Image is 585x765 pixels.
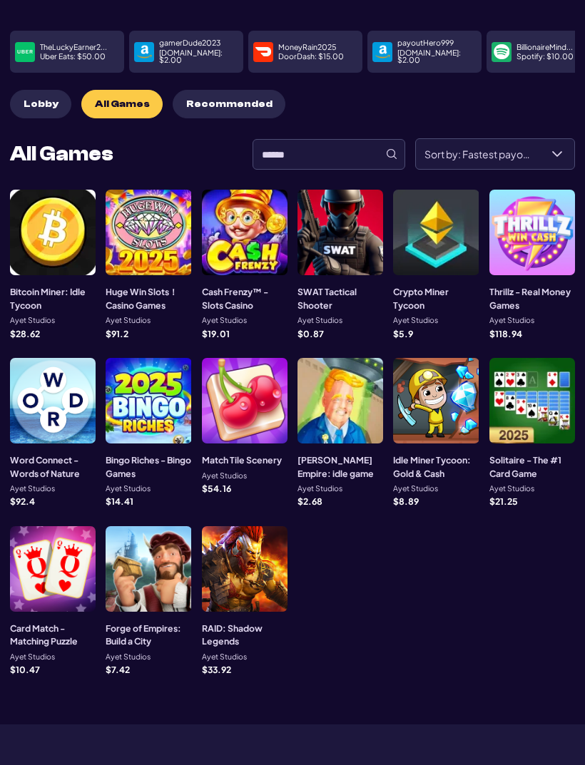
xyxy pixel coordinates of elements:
[297,497,322,505] p: $ 2.68
[10,653,55,661] p: Ayet Studios
[393,497,419,505] p: $ 8.89
[136,44,152,60] img: payment icon
[393,285,479,312] h3: Crypto Miner Tycoon
[24,98,58,111] span: Lobby
[278,43,336,51] p: MoneyRain2025
[202,653,247,661] p: Ayet Studios
[159,49,238,64] p: [DOMAIN_NAME] : $ 2.00
[202,622,288,648] h3: RAID: Shadow Legends
[10,285,96,312] h3: Bitcoin Miner: Idle Tycoon
[202,665,231,674] p: $ 33.92
[297,453,383,480] h3: [PERSON_NAME] Empire: idle game
[202,285,288,312] h3: Cash Frenzy™ - Slots Casino
[106,653,151,661] p: Ayet Studios
[397,39,454,47] p: payoutHero999
[10,485,55,493] p: Ayet Studios
[10,329,40,338] p: $ 28.62
[297,485,342,493] p: Ayet Studios
[40,43,107,51] p: TheLuckyEarner2...
[202,472,247,480] p: Ayet Studios
[489,485,534,493] p: Ayet Studios
[159,39,220,47] p: gamerDude2023
[10,90,71,118] button: Lobby
[106,453,191,480] h3: Bingo Riches - Bingo Games
[517,43,573,51] p: BillionaireMind...
[81,90,163,118] button: All Games
[106,622,191,648] h3: Forge of Empires: Build a City
[489,453,575,480] h3: Solitaire - The #1 Card Game
[517,53,574,61] p: Spotify : $ 10.00
[173,90,285,118] button: Recommended
[278,53,344,61] p: DoorDash : $ 15.00
[489,329,522,338] p: $ 118.94
[40,53,106,61] p: Uber Eats : $ 50.00
[255,44,271,60] img: payment icon
[10,665,40,674] p: $ 10.47
[202,329,230,338] p: $ 19.01
[202,453,282,466] h3: Match Tile Scenery
[393,329,413,338] p: $ 5.9
[95,98,150,111] span: All Games
[17,44,33,60] img: payment icon
[10,453,96,480] h3: Word Connect - Words of Nature
[10,497,35,505] p: $ 92.4
[540,139,574,169] div: Sort by: Fastest payout
[106,285,191,312] h3: Huge Win Slots！Casino Games
[489,317,534,324] p: Ayet Studios
[375,44,390,60] img: payment icon
[297,317,342,324] p: Ayet Studios
[10,622,96,648] h3: Card Match - Matching Puzzle
[106,665,130,674] p: $ 7.42
[10,317,55,324] p: Ayet Studios
[393,317,438,324] p: Ayet Studios
[494,44,509,60] img: payment icon
[489,497,518,505] p: $ 21.25
[106,329,128,338] p: $ 91.2
[297,329,324,338] p: $ 0.87
[106,497,133,505] p: $ 14.41
[10,144,113,164] h2: All Games
[202,317,247,324] p: Ayet Studios
[489,285,575,312] h3: Thrillz - Real Money Games
[106,317,151,324] p: Ayet Studios
[202,484,231,493] p: $ 54.16
[186,98,273,111] span: Recommended
[297,285,383,312] h3: SWAT Tactical Shooter
[416,139,540,169] span: Sort by: Fastest payout
[393,485,438,493] p: Ayet Studios
[397,49,477,64] p: [DOMAIN_NAME] : $ 2.00
[106,485,151,493] p: Ayet Studios
[393,453,479,480] h3: Idle Miner Tycoon: Gold & Cash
